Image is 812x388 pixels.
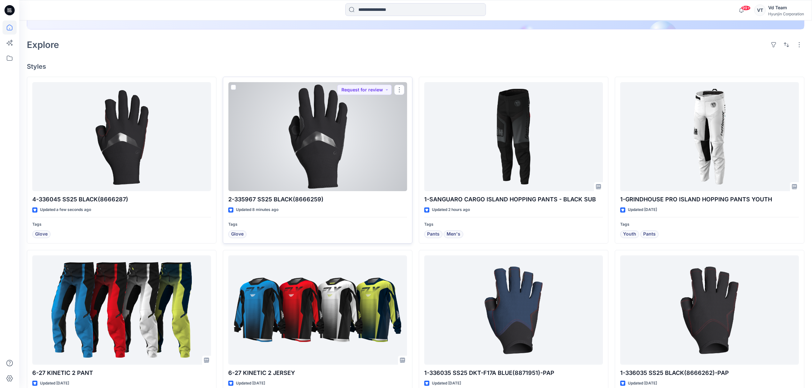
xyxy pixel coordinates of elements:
a: 1-336035 SS25 BLACK(8666262)-PAP [620,255,799,365]
div: VT [754,4,766,16]
p: Tags [32,221,211,228]
div: Hyunjin Corporation [768,12,804,16]
p: Updated 8 minutes ago [236,206,278,213]
span: Pants [427,230,440,238]
span: Pants [643,230,656,238]
span: Glove [231,230,244,238]
p: Tags [228,221,407,228]
a: 2-335967 SS25 BLACK(8666259) [228,82,407,191]
p: 1-336035 SS25 DKT-F17A BLUE(8871951)-PAP [424,369,603,377]
p: Updated 2 hours ago [432,206,470,213]
p: 6-27 KINETIC 2 JERSEY [228,369,407,377]
p: Updated [DATE] [628,206,657,213]
span: Youth [623,230,636,238]
span: Glove [35,230,48,238]
a: 1-SANGUARO CARGO ISLAND HOPPING PANTS - BLACK SUB [424,82,603,191]
a: 1-GRINDHOUSE PRO ISLAND HOPPING PANTS YOUTH [620,82,799,191]
a: 6-27 KINETIC 2 JERSEY [228,255,407,365]
h2: Explore [27,40,59,50]
p: Updated [DATE] [628,380,657,387]
p: Updated [DATE] [40,380,69,387]
a: 6-27 KINETIC 2 PANT [32,255,211,365]
p: Updated [DATE] [432,380,461,387]
h4: Styles [27,63,804,70]
a: 1-336035 SS25 DKT-F17A BLUE(8871951)-PAP [424,255,603,365]
p: 1-336035 SS25 BLACK(8666262)-PAP [620,369,799,377]
p: Tags [620,221,799,228]
a: 4-336045 SS25 BLACK(8666287) [32,82,211,191]
p: 2-335967 SS25 BLACK(8666259) [228,195,407,204]
span: Men's [447,230,460,238]
p: 6-27 KINETIC 2 PANT [32,369,211,377]
p: Updated [DATE] [236,380,265,387]
p: 1-GRINDHOUSE PRO ISLAND HOPPING PANTS YOUTH [620,195,799,204]
p: 4-336045 SS25 BLACK(8666287) [32,195,211,204]
span: 99+ [741,5,751,11]
p: 1-SANGUARO CARGO ISLAND HOPPING PANTS - BLACK SUB [424,195,603,204]
div: Vd Team [768,4,804,12]
p: Updated a few seconds ago [40,206,91,213]
p: Tags [424,221,603,228]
